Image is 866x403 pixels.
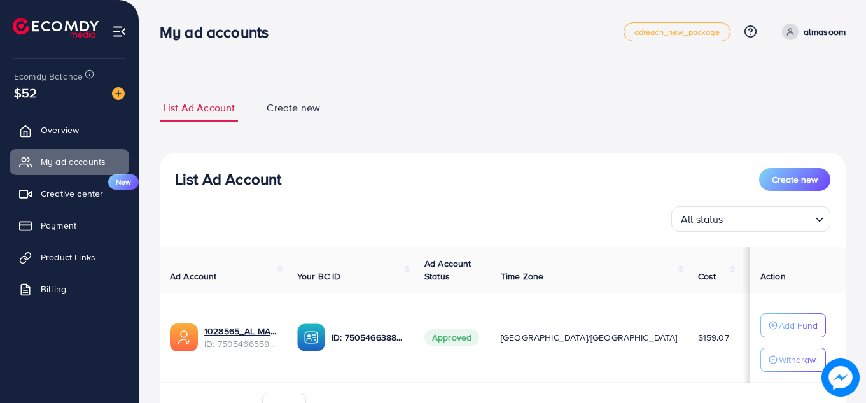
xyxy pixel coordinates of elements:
span: Cost [698,270,716,283]
span: Billing [41,283,66,295]
span: adreach_new_package [634,28,720,36]
a: 1028565_AL MASOOM_1747502617853 [204,325,277,337]
span: Create new [772,173,818,186]
a: almasoom [777,24,846,40]
img: ic-ads-acc.e4c84228.svg [170,323,198,351]
h3: My ad accounts [160,23,279,41]
span: My ad accounts [41,155,106,168]
span: Your BC ID [297,270,341,283]
img: menu [112,24,127,39]
img: logo [13,18,99,38]
span: New [108,174,139,190]
span: ID: 7505466559171952657 [204,337,277,350]
span: [GEOGRAPHIC_DATA]/[GEOGRAPHIC_DATA] [501,331,678,344]
div: Search for option [671,206,830,232]
h3: List Ad Account [175,170,281,188]
a: adreach_new_package [624,22,730,41]
a: Payment [10,213,129,238]
img: ic-ba-acc.ded83a64.svg [297,323,325,351]
img: image [821,358,860,397]
span: Ecomdy Balance [14,70,83,83]
span: Creative center [41,187,103,200]
input: Search for option [727,208,810,229]
p: ID: 7505466388048740369 [332,330,404,345]
a: Billing [10,276,129,302]
span: Payment [41,219,76,232]
span: Action [760,270,786,283]
p: almasoom [804,24,846,39]
span: All status [678,210,726,229]
a: Product Links [10,244,129,270]
p: Withdraw [779,352,816,367]
p: Add Fund [779,318,818,333]
a: Creative centerNew [10,181,129,206]
span: List Ad Account [163,101,235,115]
span: Time Zone [501,270,543,283]
a: Overview [10,117,129,143]
span: $159.07 [698,331,729,344]
span: Product Links [41,251,95,264]
span: Approved [424,329,479,346]
button: Withdraw [760,348,826,372]
span: Create new [267,101,320,115]
img: image [112,87,125,100]
div: <span class='underline'>1028565_AL MASOOM_1747502617853</span></br>7505466559171952657 [204,325,277,351]
a: My ad accounts [10,149,129,174]
button: Add Fund [760,313,826,337]
span: Ad Account Status [424,257,471,283]
span: $52 [14,83,37,102]
span: Ad Account [170,270,217,283]
button: Create new [759,168,830,191]
span: Overview [41,124,79,136]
